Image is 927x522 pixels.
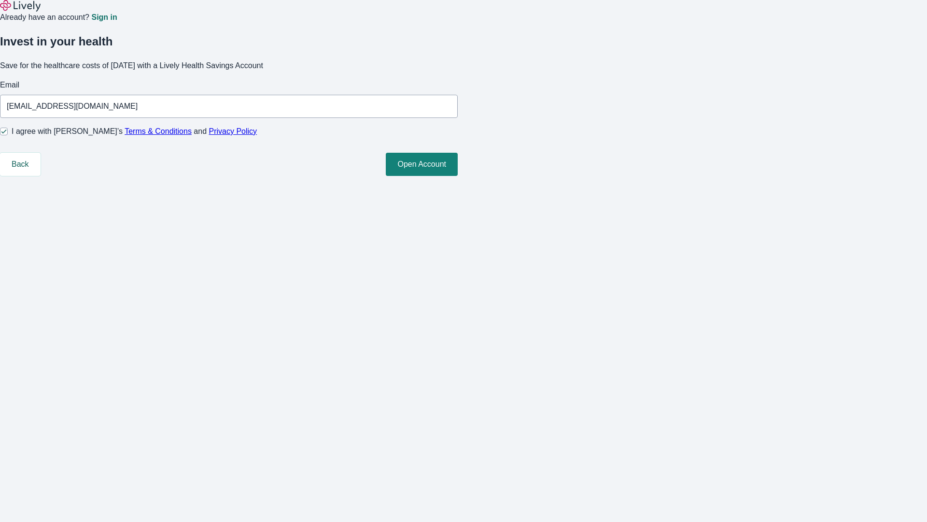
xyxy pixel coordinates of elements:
a: Terms & Conditions [125,127,192,135]
button: Open Account [386,153,458,176]
span: I agree with [PERSON_NAME]’s and [12,126,257,137]
a: Privacy Policy [209,127,257,135]
a: Sign in [91,14,117,21]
